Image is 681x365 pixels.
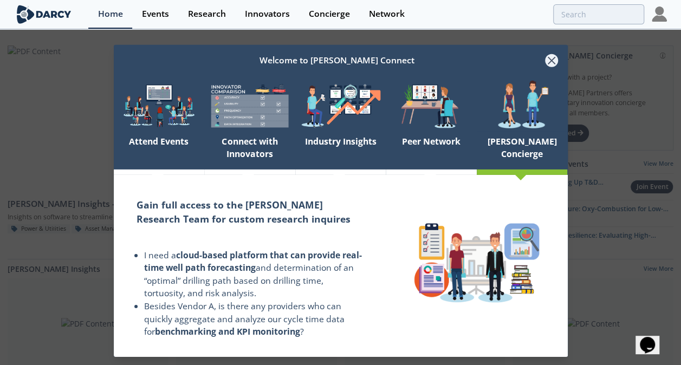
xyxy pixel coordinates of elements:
[144,300,364,338] li: Besides Vendor A, is there any providers who can quickly aggregate and analyze our cycle time dat...
[98,10,123,18] div: Home
[652,6,667,22] img: Profile
[114,131,205,169] div: Attend Events
[204,131,295,169] div: Connect with Innovators
[188,10,226,18] div: Research
[204,80,295,131] img: welcome-compare-1b687586299da8f117b7ac84fd957760.png
[295,131,386,169] div: Industry Insights
[155,325,300,337] strong: benchmarking and KPI monitoring
[477,80,568,131] img: welcome-concierge-wide-20dccca83e9cbdbb601deee24fb8df72.png
[386,131,477,169] div: Peer Network
[309,10,350,18] div: Concierge
[144,249,362,273] strong: cloud-based platform that can provide real-time well path forecasting
[408,218,544,308] img: concierge-details-e70ed233a7353f2f363bd34cf2359179.png
[553,4,644,24] input: Advanced Search
[142,10,169,18] div: Events
[295,80,386,131] img: welcome-find-a12191a34a96034fcac36f4ff4d37733.png
[477,131,568,169] div: [PERSON_NAME] Concierge
[129,50,546,71] div: Welcome to [PERSON_NAME] Connect
[137,198,364,226] h2: Gain full access to the [PERSON_NAME] Research Team for custom research inquires
[245,10,290,18] div: Innovators
[635,322,670,354] iframe: chat widget
[114,80,205,131] img: welcome-explore-560578ff38cea7c86bcfe544b5e45342.png
[386,80,477,131] img: welcome-attend-b816887fc24c32c29d1763c6e0ddb6e6.png
[15,5,74,24] img: logo-wide.svg
[144,249,364,300] li: I need a and determination of an “optimal” drilling path based on drilling time, tortuosity, and ...
[369,10,405,18] div: Network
